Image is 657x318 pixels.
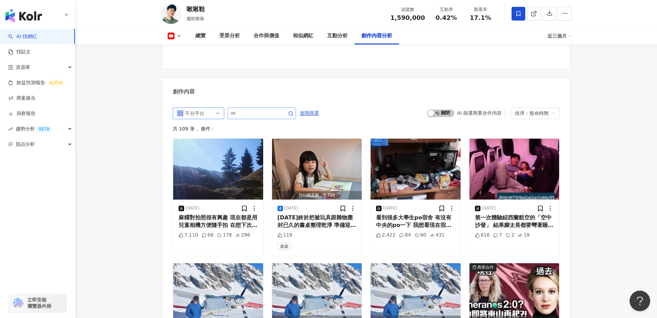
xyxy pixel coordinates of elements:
div: [DATE] [185,205,199,211]
div: 啾啾鞋 [186,5,205,13]
div: 互動率 [433,6,459,13]
div: 7,110 [179,232,198,239]
div: 68 [202,232,214,239]
div: 第一次體驗紐西蘭航空的「空中沙發」 結果腳太長都要彎著睡 不然腳伸直會凸到走道去🤣 身體靠著牆腳伸直應該是最舒服的姿勢 但跟[PERSON_NAME]一起躺就滿擠的了 而且扣掉起飛降落跟兩次吃飯... [475,214,554,229]
a: searchAI 找網紅 [8,33,37,40]
img: logo [5,9,42,23]
div: 431 [430,232,445,239]
div: 616 [475,232,490,239]
div: 互動分析 [327,32,348,40]
span: 競品分析 [16,137,35,152]
div: 排序：發布時間 [515,108,549,119]
span: 進階篩選 [300,108,319,119]
img: chrome extension [11,297,24,308]
span: 1,590,000 [390,14,425,21]
a: 洞察報告 [8,110,36,117]
span: 趨勢分析 [16,121,52,137]
div: 追蹤數 [390,6,425,13]
button: 預估觸及數：8,728 [272,139,362,200]
div: AI 篩選商業合作內容 [457,110,502,116]
div: 創作內容分析 [361,32,392,40]
a: chrome extension立即安裝 瀏覽器外掛 [9,294,66,312]
button: 進階篩選 [299,107,319,118]
div: 相似網紅 [293,32,313,40]
img: post-image [371,139,461,200]
div: [DATE] [383,205,397,211]
div: 2 [505,232,514,239]
a: 效益預測報告ALPHA [8,79,65,86]
div: 7 [493,232,502,239]
div: 不分平台 [185,108,207,119]
img: KOL Avatar [161,3,181,24]
div: 84 [399,232,411,239]
div: 近三個月 [547,30,571,41]
div: 受眾分析 [219,32,240,40]
span: 魔鞋啾啾 [186,16,204,21]
span: 17.1% [470,14,491,21]
div: 178 [217,232,232,239]
div: [DATE] [284,205,298,211]
div: 觀看率 [467,6,493,13]
div: 總覽 [195,32,206,40]
div: [DATE] [482,205,496,211]
a: 商案媒合 [8,95,36,102]
div: [DATE]終於把被玩具跟雜物塵封已久的書桌整理乾淨 準備迎接小一新生活💪 小學了要有固定的地方寫功課唸書 培養生活好習慣～ 雖然不知道多久會恢復原狀🤣 [278,214,357,229]
div: 預估觸及數：8,728 [272,191,362,200]
img: post-image [272,139,362,200]
span: 家庭 [278,243,291,250]
div: 18 [518,232,530,239]
div: BETA [36,126,52,132]
span: 0.42% [436,14,457,21]
div: 商業合作 [477,264,494,271]
div: 119 [278,232,293,239]
span: 資源庫 [16,60,30,75]
a: 找貼文 [8,49,31,55]
div: 看到很多大學生po宿舍 有沒有中央的po一下 我想看現在宿舍有沒有好一點 (附圖為當時某位室友的位子... [376,214,455,229]
div: 60 [414,232,426,239]
span: 立即安裝 瀏覽器外掛 [27,297,51,309]
span: rise [8,127,13,131]
div: 麻糬對拍照很有興趣 現在都是用兒童相機方便隨手拍 在想下次要不要拿我舊的微單眼讓他試試看 [179,214,258,229]
iframe: Help Scout Beacon - Open [630,291,650,311]
div: 共 109 筆 ， 條件： [173,126,559,131]
img: post-image [469,139,559,200]
div: 296 [235,232,250,239]
div: 創作內容 [173,88,195,96]
div: 2,422 [376,232,396,239]
div: 合作與價值 [254,32,279,40]
img: post-image [173,139,263,200]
